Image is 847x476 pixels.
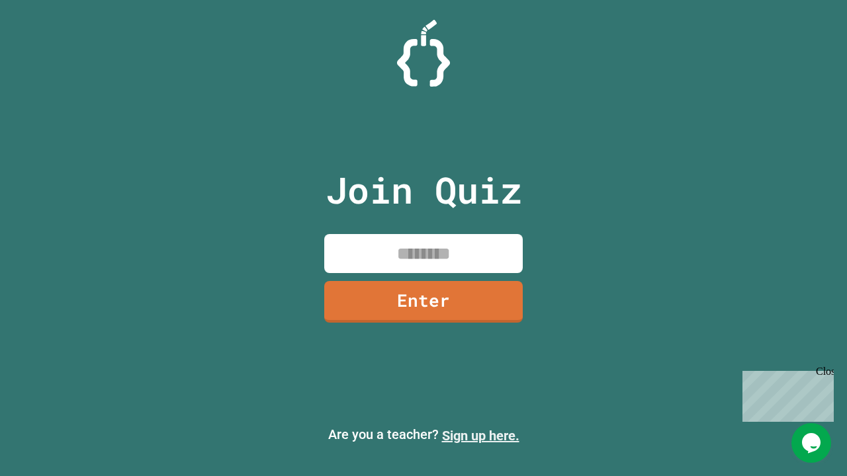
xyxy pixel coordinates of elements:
[442,428,519,444] a: Sign up here.
[791,423,834,463] iframe: chat widget
[737,366,834,422] iframe: chat widget
[326,163,522,218] p: Join Quiz
[11,424,836,446] p: Are you a teacher?
[5,5,91,84] div: Chat with us now!Close
[324,281,523,323] a: Enter
[397,20,450,87] img: Logo.svg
